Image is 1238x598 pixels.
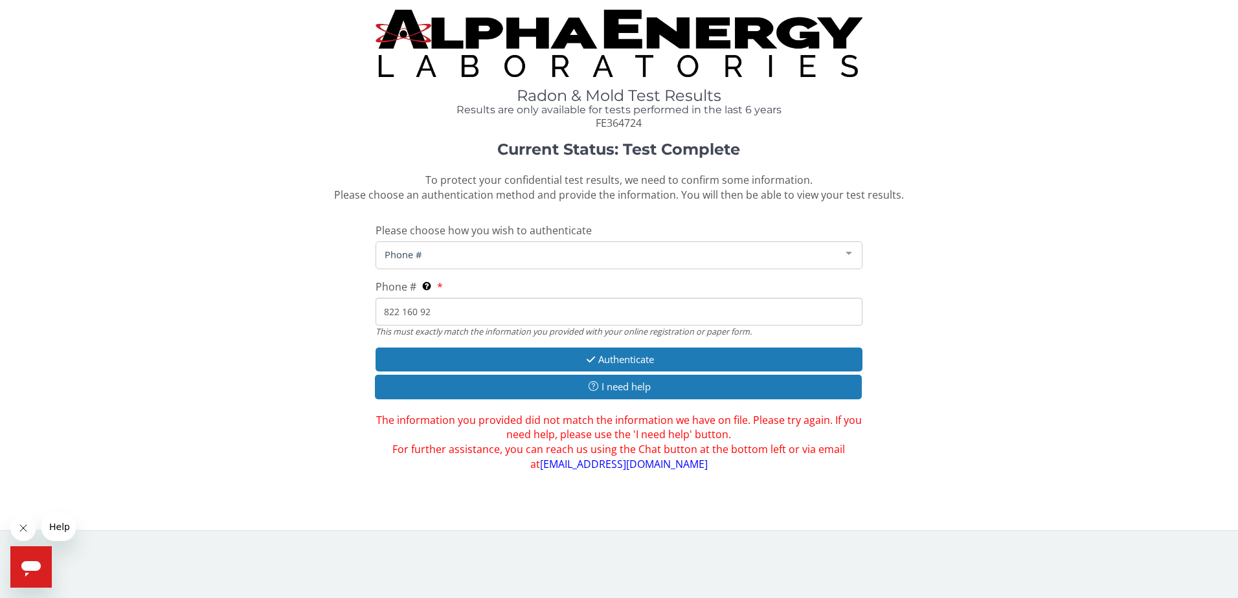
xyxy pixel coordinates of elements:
[375,375,862,399] button: I need help
[334,173,904,202] span: To protect your confidential test results, we need to confirm some information. Please choose an ...
[376,280,416,294] span: Phone #
[376,10,863,77] img: TightCrop.jpg
[497,140,740,159] strong: Current Status: Test Complete
[596,116,642,130] span: FE364724
[381,247,837,261] span: Phone #
[376,104,863,116] h4: Results are only available for tests performed in the last 6 years
[376,87,863,104] h1: Radon & Mold Test Results
[10,515,36,541] iframe: Close message
[376,326,863,337] div: This must exactly match the information you provided with your online registration or paper form.
[540,457,708,471] a: [EMAIL_ADDRESS][DOMAIN_NAME]
[376,348,863,371] button: Authenticate
[41,513,76,541] iframe: Message from company
[376,413,863,472] span: The information you provided did not match the information we have on file. Please try again. If ...
[376,223,592,238] span: Please choose how you wish to authenticate
[10,546,52,588] iframe: Button to launch messaging window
